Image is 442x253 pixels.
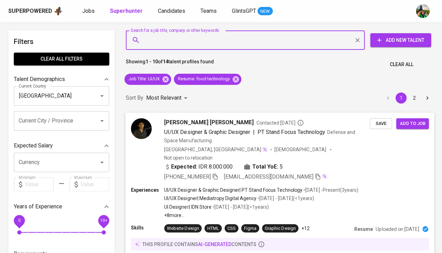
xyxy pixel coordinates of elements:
div: HTML [207,225,219,232]
div: CSS [227,225,236,232]
span: NEW [257,8,273,15]
a: GlintsGPT NEW [232,7,273,16]
nav: pagination navigation [381,92,434,103]
span: PT Stand Focus Technology [257,128,325,135]
img: app logo [54,6,63,16]
p: this profile contains contents [142,241,256,247]
span: [PERSON_NAME] [PERSON_NAME] [164,118,254,126]
a: Teams [200,7,218,16]
span: 0 [18,218,20,223]
div: IDR 8.000.000 [164,162,233,171]
span: UI/UX Designer & Graphic Designer [164,128,250,135]
span: Add to job [399,119,425,127]
span: [EMAIL_ADDRESS][DOMAIN_NAME] [224,173,313,180]
p: Skills [131,224,164,231]
p: Expected Salary [14,142,53,150]
p: Uploaded on [DATE] [376,225,419,232]
a: Superhunter [110,7,144,16]
p: +12 [301,225,309,232]
b: Superhunter [110,8,143,14]
span: Save [373,119,388,127]
div: [GEOGRAPHIC_DATA], [GEOGRAPHIC_DATA] [164,146,267,153]
p: UI/UX Designer & Graphic Designer | PT Stand Focus Technology [164,187,302,193]
p: UI Designer | IDN Store [164,203,211,210]
div: Years of Experience [14,200,109,214]
a: Candidates [158,7,187,16]
p: Not open to relocation [164,154,212,161]
button: Go to page 2 [408,92,420,103]
span: Resume : food technology [174,76,234,82]
img: magic_wand.svg [262,146,267,152]
div: Job Title: UI/UX [124,74,171,85]
div: Most Relevant [146,92,190,105]
span: [DEMOGRAPHIC_DATA] [274,146,327,153]
button: Add to job [396,118,429,129]
p: Resume [354,225,373,232]
button: Add New Talent [370,33,431,47]
span: Add New Talent [376,36,425,45]
p: Years of Experience [14,202,62,211]
input: Value [81,178,109,191]
p: • [DATE] - Present ( 3 years ) [302,187,358,193]
button: Save [370,118,392,129]
button: page 1 [395,92,406,103]
svg: By Batam recruiter [297,119,304,126]
div: Graphic Design [265,225,295,232]
span: [PHONE_NUMBER] [164,173,210,180]
span: 5 [280,162,283,171]
span: Contacted [DATE] [256,119,304,126]
p: • [DATE] - [DATE] ( <1 years ) [211,203,269,210]
img: 678433fe7ea899d7e859229ca2dee658.jpeg [131,118,152,139]
button: Go to next page [422,92,433,103]
p: Most Relevant [146,94,181,102]
button: Open [97,91,107,101]
p: Talent Demographics [14,75,65,83]
span: Candidates [158,8,185,14]
span: Clear All [389,60,413,69]
a: Superpoweredapp logo [8,6,63,16]
p: Showing of talent profiles found [126,58,214,71]
div: Superpowered [8,7,52,15]
img: eva@glints.com [416,4,430,18]
span: | [253,128,255,136]
p: • [DATE] - [DATE] ( <1 years ) [256,195,314,202]
b: 14 [163,59,168,64]
p: +8 more ... [164,211,358,218]
h6: Filters [14,36,109,47]
span: GlintsGPT [232,8,256,14]
a: Jobs [82,7,96,16]
span: 10+ [100,218,107,223]
button: Clear All [387,58,416,71]
div: Website Design [167,225,199,232]
button: Clear [352,35,362,45]
b: Total YoE: [252,162,278,171]
button: Open [97,157,107,167]
div: Talent Demographics [14,72,109,86]
b: Expected: [171,162,197,171]
p: Sort By [126,94,143,102]
input: Value [25,178,54,191]
span: Defense and Space Manufacturing [164,129,355,143]
div: Resume: food technology [174,74,241,85]
span: Jobs [82,8,95,14]
button: Open [97,116,107,126]
div: Figma [244,225,256,232]
p: UI/UX Designer | Mediatropy Digital Agency [164,195,256,202]
span: AI-generated [198,241,231,247]
img: magic_wand.svg [321,173,327,179]
p: Experiences [131,187,164,193]
b: 1 - 10 [145,59,158,64]
button: Clear All filters [14,53,109,65]
span: Teams [200,8,217,14]
div: Expected Salary [14,139,109,153]
span: Job Title : UI/UX [124,76,164,82]
span: Clear All filters [19,55,104,63]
